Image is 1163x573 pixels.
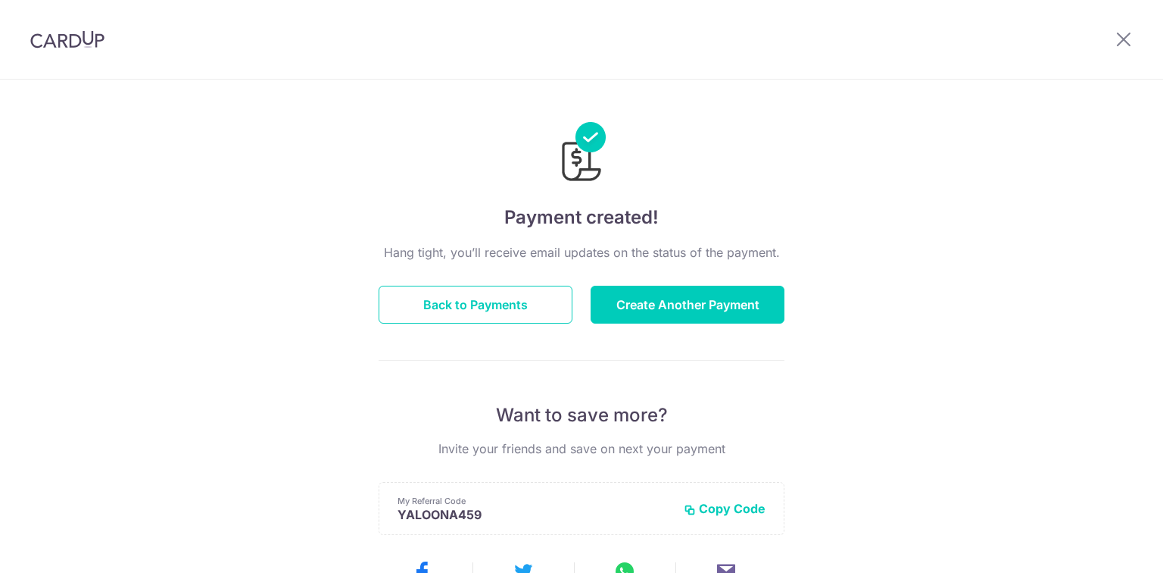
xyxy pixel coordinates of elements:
[379,440,784,458] p: Invite your friends and save on next your payment
[684,501,765,516] button: Copy Code
[591,286,784,324] button: Create Another Payment
[398,507,672,522] p: YALOONA459
[30,30,104,49] img: CardUp
[379,286,572,324] button: Back to Payments
[398,495,672,507] p: My Referral Code
[557,122,606,186] img: Payments
[379,204,784,231] h4: Payment created!
[379,243,784,261] p: Hang tight, you’ll receive email updates on the status of the payment.
[379,403,784,427] p: Want to save more?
